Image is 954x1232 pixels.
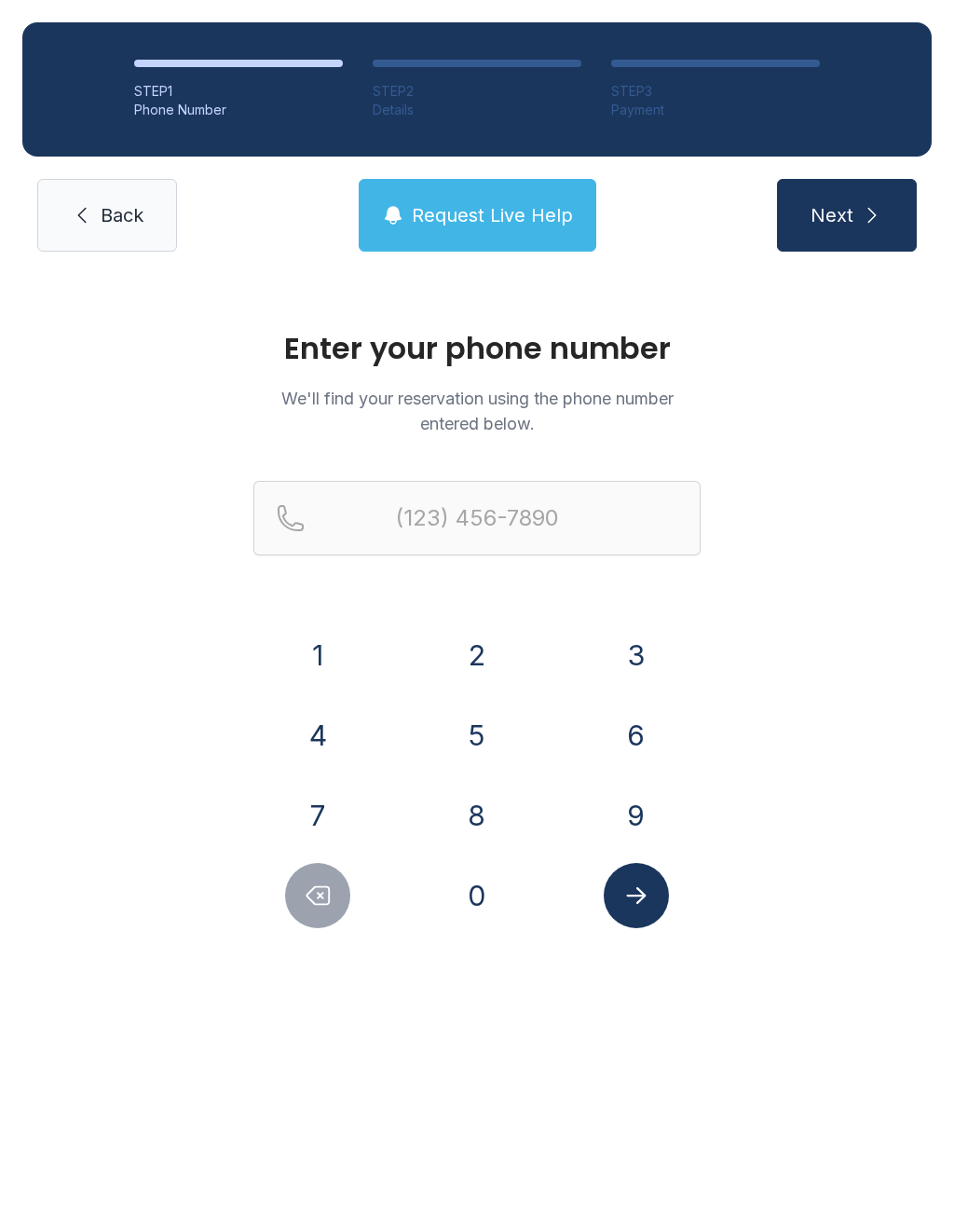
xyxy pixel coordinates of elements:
[604,703,669,768] button: 6
[285,783,350,848] button: 7
[604,863,669,928] button: Submit lookup form
[253,334,701,363] h1: Enter your phone number
[253,386,701,436] p: We'll find your reservation using the phone number entered below.
[101,202,143,228] span: Back
[373,101,581,119] div: Details
[134,82,343,101] div: STEP 1
[444,783,510,848] button: 8
[604,783,669,848] button: 9
[134,101,343,119] div: Phone Number
[444,703,510,768] button: 5
[285,623,350,688] button: 1
[444,863,510,928] button: 0
[444,623,510,688] button: 2
[285,703,350,768] button: 4
[611,101,820,119] div: Payment
[412,202,573,228] span: Request Live Help
[811,202,853,228] span: Next
[604,623,669,688] button: 3
[611,82,820,101] div: STEP 3
[253,481,701,555] input: Reservation phone number
[373,82,581,101] div: STEP 2
[285,863,350,928] button: Delete number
